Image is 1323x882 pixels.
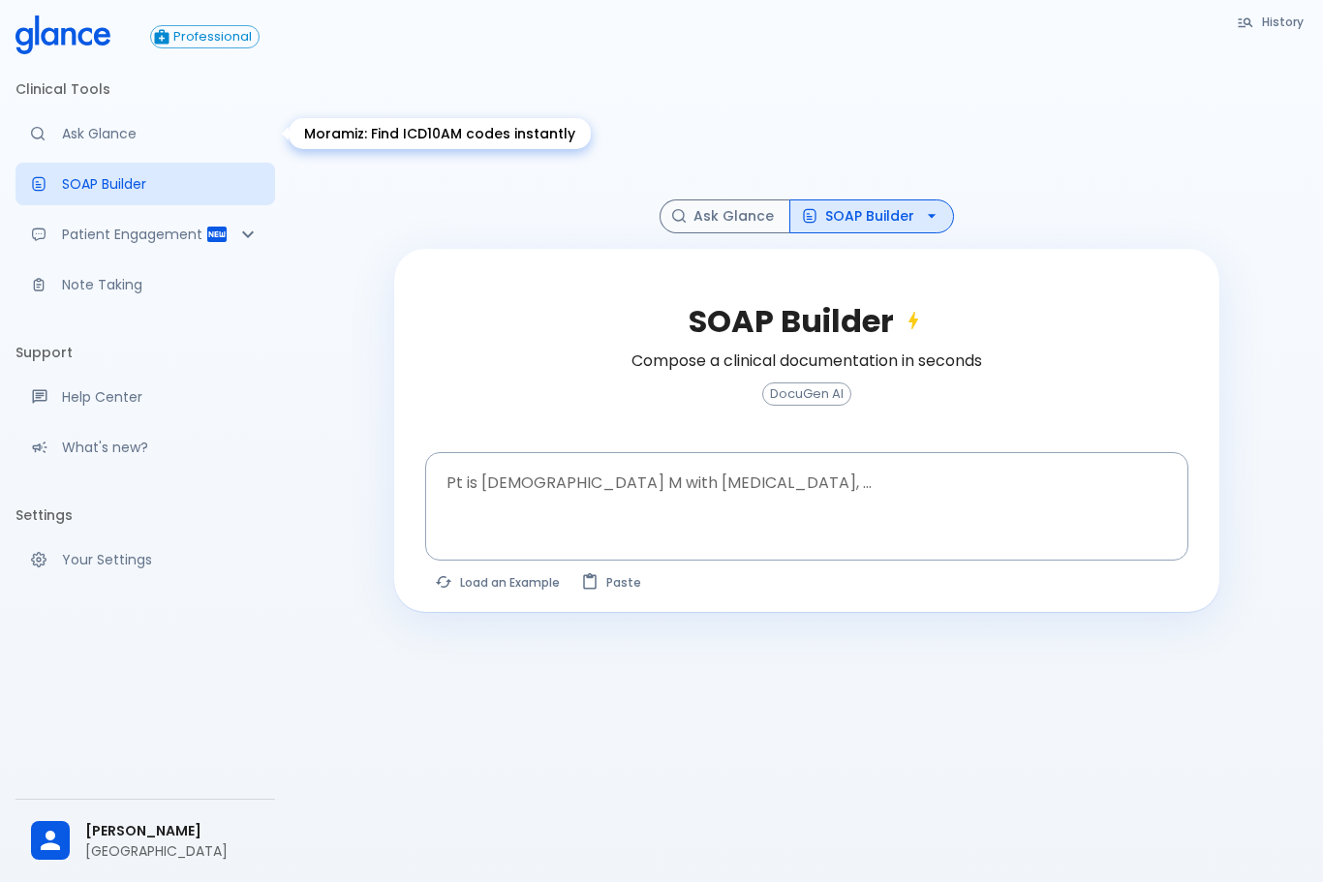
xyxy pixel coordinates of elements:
[85,841,260,861] p: [GEOGRAPHIC_DATA]
[62,124,260,143] p: Ask Glance
[763,387,850,402] span: DocuGen AI
[689,303,925,340] h2: SOAP Builder
[62,387,260,407] p: Help Center
[15,163,275,205] a: Docugen: Compose a clinical documentation in seconds
[15,66,275,112] li: Clinical Tools
[62,438,260,457] p: What's new?
[15,112,275,155] a: Moramiz: Find ICD10AM codes instantly
[15,263,275,306] a: Advanced note-taking
[1227,8,1315,36] button: History
[789,199,954,233] button: SOAP Builder
[660,199,790,233] button: Ask Glance
[62,225,205,244] p: Patient Engagement
[571,568,653,596] button: Paste from clipboard
[15,492,275,538] li: Settings
[167,30,259,45] span: Professional
[631,348,982,375] h6: Compose a clinical documentation in seconds
[15,426,275,469] div: Recent updates and feature releases
[62,174,260,194] p: SOAP Builder
[15,807,275,874] div: [PERSON_NAME][GEOGRAPHIC_DATA]
[62,275,260,294] p: Note Taking
[62,550,260,569] p: Your Settings
[150,25,275,48] a: Click to view or change your subscription
[425,568,571,596] button: Load a random example
[289,118,591,149] div: Moramiz: Find ICD10AM codes instantly
[15,329,275,376] li: Support
[15,213,275,256] div: Patient Reports & Referrals
[85,821,260,841] span: [PERSON_NAME]
[15,538,275,581] a: Manage your settings
[15,376,275,418] a: Get help from our support team
[150,25,260,48] button: Professional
